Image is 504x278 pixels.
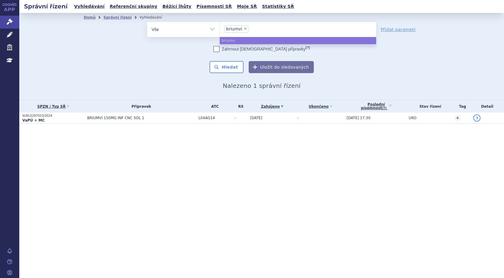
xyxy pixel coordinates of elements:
span: BRIUMVI 150MG INF CNC SOL 1 [87,116,195,120]
input: briumvi [250,25,254,32]
span: briumvi [226,27,242,31]
a: Správní řízení [103,15,132,20]
a: Moje SŘ [235,2,259,11]
th: ATC [195,100,232,113]
a: Přidat parametr [381,26,416,32]
a: Poslednípísemnost(?) [347,100,406,113]
p: SUKLS297023/2024 [22,114,84,118]
span: [DATE] [250,116,263,120]
li: Vyhledávání [140,13,170,22]
th: Přípravek [84,100,195,113]
th: RS [232,100,247,113]
a: SPZN / Typ SŘ [22,102,84,111]
a: Statistiky SŘ [260,2,296,11]
span: [DATE] 17:30 [347,116,370,120]
a: detail [473,114,480,122]
span: - [235,116,247,120]
a: Zahájeno [250,102,295,111]
th: Stav řízení [406,100,452,113]
button: Uložit do sledovaných [249,61,314,73]
abbr: (?) [306,46,310,50]
span: × [244,27,247,30]
a: Vyhledávání [72,2,106,11]
span: Nalezeno 1 správní řízení [223,82,301,89]
span: UKO [409,116,416,120]
button: Hledat [209,61,244,73]
label: Zahrnout [DEMOGRAPHIC_DATA] přípravky [213,46,310,52]
abbr: (?) [382,107,386,110]
strong: VaPÚ + MC [22,118,45,122]
span: L04AG14 [198,116,232,120]
span: - [297,116,298,120]
a: Ukončeno [297,102,344,111]
h2: Správní řízení [19,2,72,11]
a: Domů [84,15,96,20]
a: Referenční skupiny [108,2,159,11]
a: Běžící lhůty [161,2,193,11]
a: Písemnosti SŘ [195,2,234,11]
th: Detail [470,100,504,113]
th: Tag [452,100,471,113]
a: + [455,115,460,121]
